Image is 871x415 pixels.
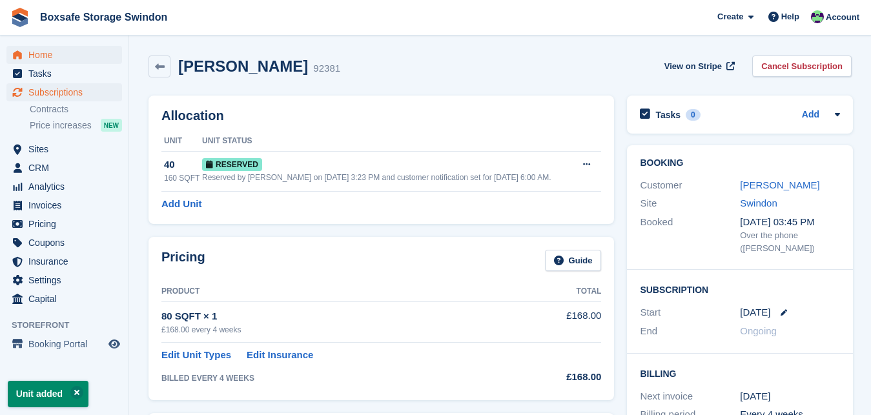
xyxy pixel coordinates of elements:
span: Coupons [28,234,106,252]
a: menu [6,196,122,214]
a: menu [6,159,122,177]
th: Total [519,281,602,302]
h2: Tasks [655,109,681,121]
th: Unit Status [202,131,573,152]
div: 80 SQFT × 1 [161,309,519,324]
a: Cancel Subscription [752,56,852,77]
a: menu [6,252,122,270]
div: Reserved by [PERSON_NAME] on [DATE] 3:23 PM and customer notification set for [DATE] 6:00 AM. [202,172,573,183]
div: Over the phone ([PERSON_NAME]) [740,229,840,254]
div: 160 SQFT [164,172,202,184]
a: Edit Unit Types [161,348,231,363]
a: Boxsafe Storage Swindon [35,6,172,28]
div: BILLED EVERY 4 WEEKS [161,372,519,384]
span: Tasks [28,65,106,83]
a: menu [6,140,122,158]
div: £168.00 [519,370,602,385]
span: Help [781,10,799,23]
span: Storefront [12,319,128,332]
div: Booked [640,215,740,255]
a: Add [802,108,819,123]
a: Edit Insurance [247,348,313,363]
span: Sites [28,140,106,158]
span: Insurance [28,252,106,270]
a: menu [6,290,122,308]
a: menu [6,83,122,101]
td: £168.00 [519,301,602,342]
a: View on Stripe [659,56,737,77]
div: 0 [686,109,701,121]
span: Settings [28,271,106,289]
a: menu [6,46,122,64]
a: Swindon [740,197,777,208]
span: Analytics [28,177,106,196]
h2: [PERSON_NAME] [178,57,308,75]
h2: Allocation [161,108,601,123]
span: Account [826,11,859,24]
div: [DATE] [740,389,840,404]
h2: Billing [640,367,840,380]
h2: Pricing [161,250,205,271]
span: Booking Portal [28,335,106,353]
span: Pricing [28,215,106,233]
div: Site [640,196,740,211]
div: Start [640,305,740,320]
a: menu [6,215,122,233]
div: NEW [101,119,122,132]
span: Invoices [28,196,106,214]
h2: Subscription [640,283,840,296]
th: Unit [161,131,202,152]
div: Customer [640,178,740,193]
a: menu [6,234,122,252]
a: menu [6,335,122,353]
a: menu [6,177,122,196]
span: Home [28,46,106,64]
a: Contracts [30,103,122,116]
div: 40 [164,157,202,172]
span: Capital [28,290,106,308]
div: £168.00 every 4 weeks [161,324,519,336]
span: Subscriptions [28,83,106,101]
span: Ongoing [740,325,777,336]
p: Unit added [8,381,88,407]
h2: Booking [640,158,840,168]
span: Price increases [30,119,92,132]
a: menu [6,65,122,83]
a: Preview store [107,336,122,352]
span: View on Stripe [664,60,722,73]
div: [DATE] 03:45 PM [740,215,840,230]
img: stora-icon-8386f47178a22dfd0bd8f6a31ec36ba5ce8667c1dd55bd0f319d3a0aa187defe.svg [10,8,30,27]
div: Next invoice [640,389,740,404]
a: [PERSON_NAME] [740,179,819,190]
time: 2025-09-18 23:00:00 UTC [740,305,770,320]
div: End [640,324,740,339]
div: 92381 [313,61,340,76]
a: Price increases NEW [30,118,122,132]
span: Reserved [202,158,262,171]
th: Product [161,281,519,302]
a: menu [6,271,122,289]
a: Guide [545,250,602,271]
span: CRM [28,159,106,177]
img: Kim Virabi [811,10,824,23]
a: Add Unit [161,197,201,212]
span: Create [717,10,743,23]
